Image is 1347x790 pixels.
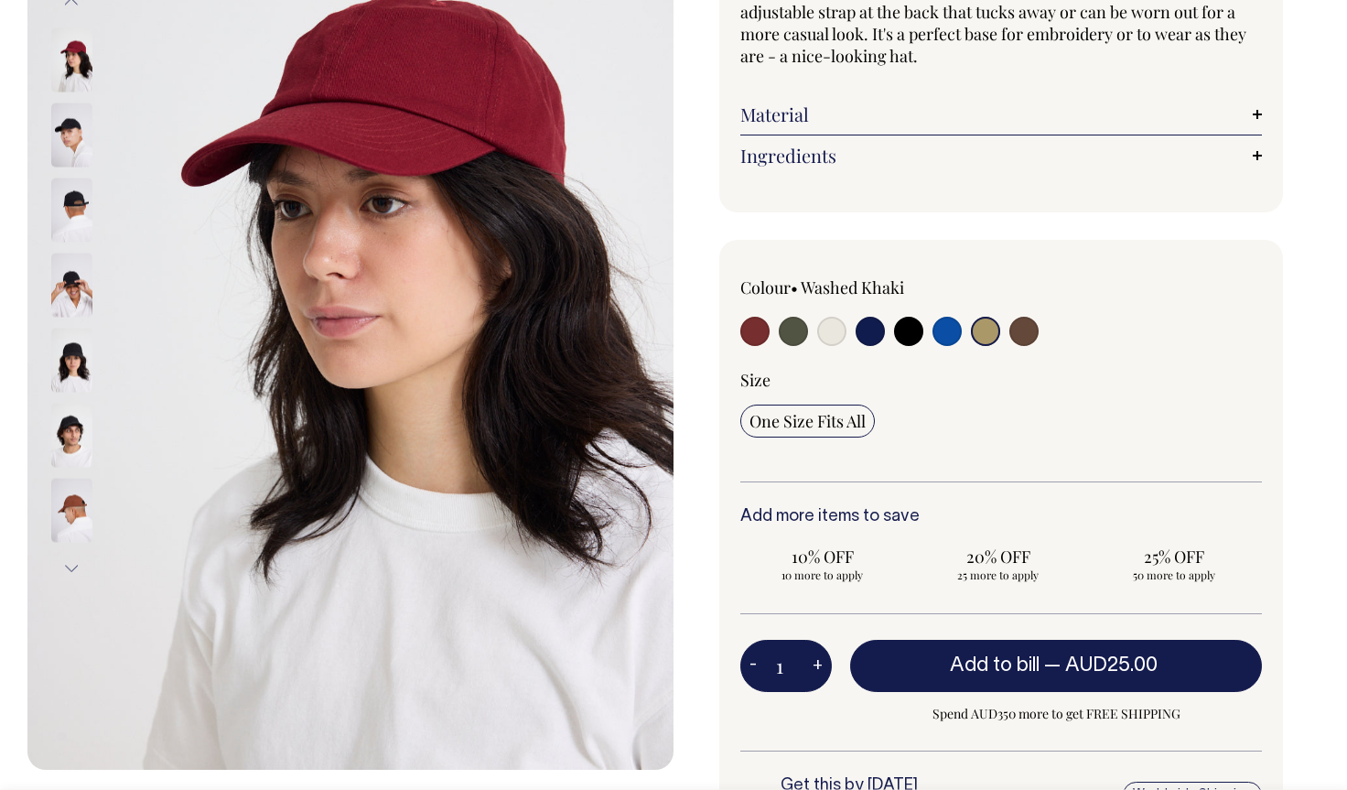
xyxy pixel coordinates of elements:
span: 25 more to apply [925,568,1072,582]
span: 10 more to apply [749,568,896,582]
a: Material [740,103,1262,125]
img: black [51,178,92,242]
img: chocolate [51,478,92,542]
input: 25% OFF 50 more to apply [1092,540,1256,588]
span: AUD25.00 [1065,656,1158,675]
button: Add to bill —AUD25.00 [850,640,1262,691]
input: 10% OFF 10 more to apply [740,540,905,588]
span: — [1044,656,1162,675]
img: black [51,253,92,317]
img: black [51,328,92,392]
span: 50 more to apply [1101,568,1247,582]
h6: Add more items to save [740,508,1262,526]
img: burgundy [51,27,92,92]
img: black [51,103,92,167]
span: Add to bill [950,656,1040,675]
div: Colour [740,276,949,298]
input: 20% OFF 25 more to apply [916,540,1081,588]
button: Next [58,547,85,589]
button: - [740,648,766,685]
span: • [791,276,798,298]
a: Ingredients [740,145,1262,167]
span: One Size Fits All [749,410,866,432]
input: One Size Fits All [740,405,875,438]
span: 10% OFF [749,546,896,568]
img: black [51,403,92,467]
button: + [803,648,832,685]
span: Spend AUD350 more to get FREE SHIPPING [850,703,1262,725]
span: 20% OFF [925,546,1072,568]
span: 25% OFF [1101,546,1247,568]
div: Size [740,369,1262,391]
label: Washed Khaki [801,276,904,298]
